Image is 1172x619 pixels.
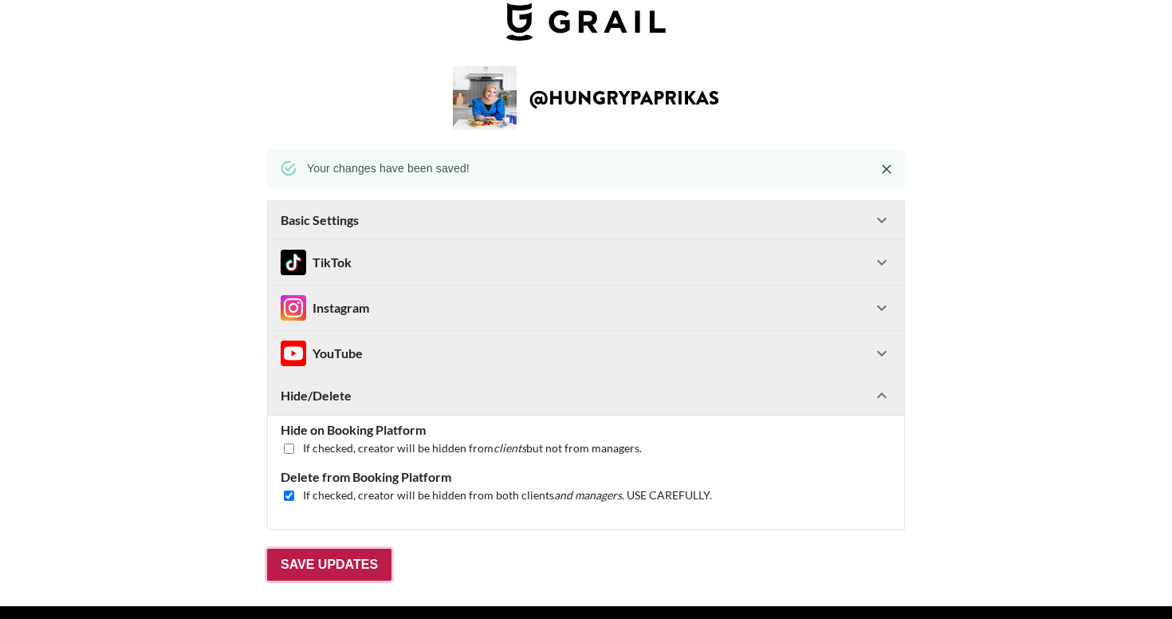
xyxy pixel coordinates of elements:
em: and managers [554,488,622,502]
div: Hide/Delete [268,415,904,529]
div: Basic Settings [268,201,904,239]
img: Instagram [281,295,306,321]
img: Creator [453,66,517,130]
label: Delete from Booking Platform [281,469,891,485]
div: Hide/Delete [268,377,904,415]
div: TikTokTikTok [268,240,904,285]
span: If checked, creator will be hidden from but not from managers. [303,441,642,456]
img: Grail Talent Logo [506,2,666,41]
div: TikTok [281,250,352,275]
strong: Basic Settings [281,212,359,228]
strong: Hide/Delete [281,388,352,404]
em: clients [494,441,526,455]
span: If checked, creator will be hidden from both clients . USE CAREFULLY. [303,488,712,503]
label: Hide on Booking Platform [281,422,891,438]
div: YouTube [281,341,363,366]
div: InstagramYouTube [268,331,904,376]
input: Save Updates [267,549,391,581]
div: Instagram [281,295,369,321]
div: Your changes have been saved! [307,154,470,183]
button: Close [875,157,899,181]
h2: @ hungrypaprikas [529,89,719,108]
img: Instagram [281,341,306,366]
img: TikTok [281,250,306,275]
div: InstagramInstagram [268,286,904,330]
